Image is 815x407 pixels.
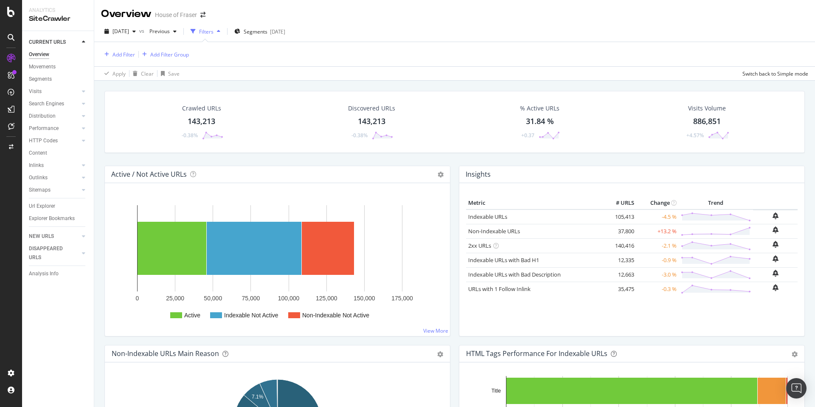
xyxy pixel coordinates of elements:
button: Add Filter [101,49,135,59]
div: HTML Tags Performance for Indexable URLs [466,349,607,358]
button: Filters [187,25,224,38]
button: Apply [101,67,126,80]
div: Add Filter [112,51,135,58]
a: Sitemaps [29,186,79,195]
text: Indexable Not Active [224,312,278,319]
div: Analysis Info [29,269,59,278]
text: 0 [136,295,139,302]
div: A chart. [112,197,443,329]
div: Segments [29,75,52,84]
td: 105,413 [602,209,636,224]
div: Filters [199,28,214,35]
a: Non-Indexable URLs [468,227,520,235]
div: SiteCrawler [29,14,87,24]
td: -3.0 % [636,267,679,282]
span: vs [139,27,146,34]
div: Apply [112,70,126,77]
div: gear [437,351,443,357]
th: Metric [466,197,602,209]
div: Performance [29,124,59,133]
a: Performance [29,124,79,133]
div: Non-Indexable URLs Main Reason [112,349,219,358]
th: # URLS [602,197,636,209]
div: 143,213 [358,116,385,127]
button: Save [157,67,180,80]
div: Open Intercom Messenger [786,378,807,399]
button: Previous [146,25,180,38]
a: Analysis Info [29,269,88,278]
a: Url Explorer [29,202,88,211]
div: bell-plus [773,241,778,248]
div: 886,851 [693,116,721,127]
div: bell-plus [773,270,778,277]
div: Save [168,70,180,77]
td: 35,475 [602,282,636,296]
div: House of Fraser [155,11,197,19]
a: 2xx URLs [468,242,491,249]
div: Overview [29,50,49,59]
button: Segments[DATE] [231,25,289,38]
span: Segments [244,28,267,35]
a: View More [423,327,448,334]
div: NEW URLS [29,232,54,241]
div: Movements [29,62,56,71]
text: 25,000 [166,295,184,302]
text: 50,000 [204,295,222,302]
td: 12,663 [602,267,636,282]
a: Search Engines [29,99,79,108]
div: -0.38% [182,132,198,139]
div: 143,213 [188,116,215,127]
div: Distribution [29,112,56,121]
div: -0.38% [351,132,368,139]
button: Add Filter Group [139,49,189,59]
div: gear [792,351,798,357]
text: 125,000 [316,295,337,302]
div: CURRENT URLS [29,38,66,47]
div: bell-plus [773,212,778,219]
div: Analytics [29,7,87,14]
div: DISAPPEARED URLS [29,244,72,262]
div: arrow-right-arrow-left [200,12,205,18]
a: NEW URLS [29,232,79,241]
h4: Active / Not Active URLs [111,169,187,180]
a: Outlinks [29,173,79,182]
div: HTTP Codes [29,136,58,145]
td: -0.9 % [636,253,679,267]
div: +0.37 [521,132,534,139]
text: 175,000 [391,295,413,302]
text: 75,000 [242,295,260,302]
span: 2025 Oct. 12th [112,28,129,35]
div: Switch back to Simple mode [742,70,808,77]
div: bell-plus [773,226,778,233]
a: Inlinks [29,161,79,170]
div: [DATE] [270,28,285,35]
div: Sitemaps [29,186,51,195]
td: 12,335 [602,253,636,267]
th: Trend [679,197,753,209]
text: 150,000 [354,295,375,302]
div: Overview [101,7,152,21]
div: % Active URLs [520,104,559,113]
a: Distribution [29,112,79,121]
span: Previous [146,28,170,35]
div: Crawled URLs [182,104,221,113]
td: -4.5 % [636,209,679,224]
div: Clear [141,70,154,77]
div: Add Filter Group [150,51,189,58]
div: Content [29,149,47,158]
a: Segments [29,75,88,84]
div: Outlinks [29,173,48,182]
button: [DATE] [101,25,139,38]
text: Active [184,312,200,319]
a: Content [29,149,88,158]
a: Indexable URLs [468,213,507,220]
a: Indexable URLs with Bad H1 [468,256,539,264]
h4: Insights [466,169,491,180]
a: CURRENT URLS [29,38,79,47]
div: bell-plus [773,284,778,291]
a: Movements [29,62,88,71]
button: Switch back to Simple mode [739,67,808,80]
td: 140,416 [602,238,636,253]
td: +13.2 % [636,224,679,238]
td: 37,800 [602,224,636,238]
